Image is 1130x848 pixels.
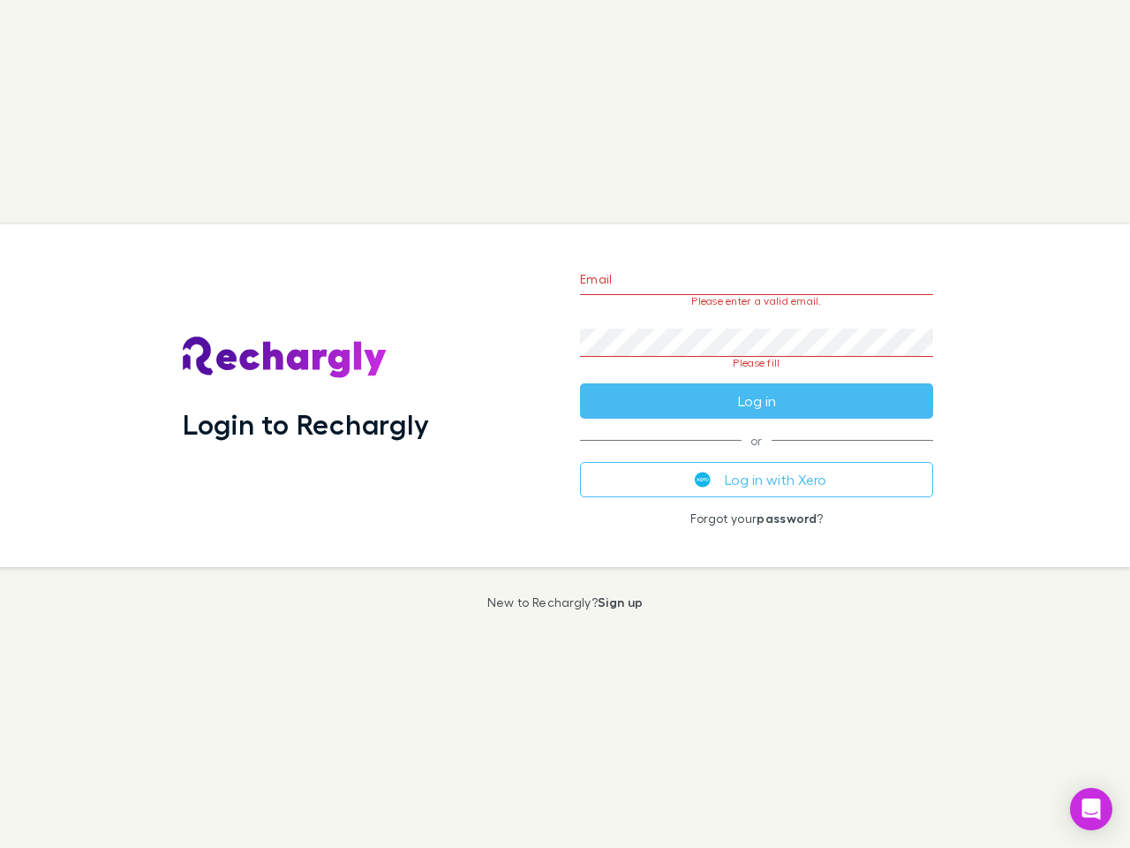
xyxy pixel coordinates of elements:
p: Forgot your ? [580,511,933,526]
img: Rechargly's Logo [183,337,388,379]
a: Sign up [598,594,643,609]
button: Log in [580,383,933,419]
div: Open Intercom Messenger [1070,788,1112,830]
p: Please enter a valid email. [580,295,933,307]
h1: Login to Rechargly [183,407,429,441]
button: Log in with Xero [580,462,933,497]
span: or [580,440,933,441]
p: New to Rechargly? [487,595,644,609]
a: password [757,511,817,526]
p: Please fill [580,357,933,369]
img: Xero's logo [695,472,711,488]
